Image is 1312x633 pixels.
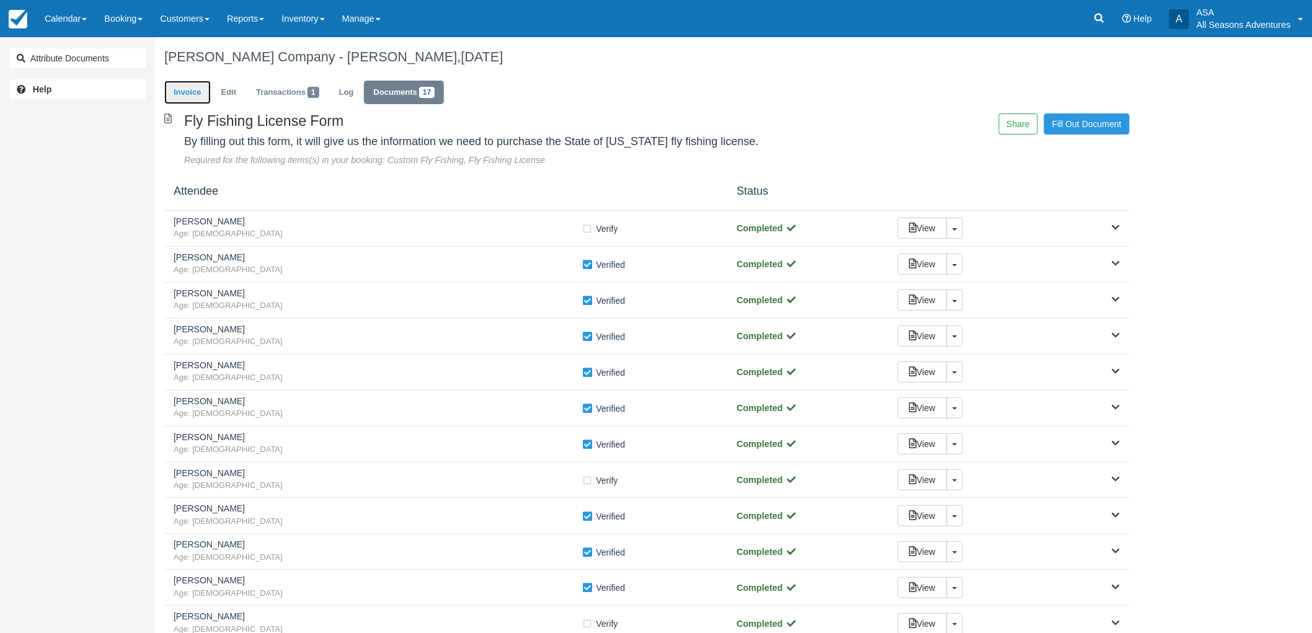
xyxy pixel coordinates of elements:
h5: [PERSON_NAME] [174,469,582,478]
strong: Completed [737,295,797,305]
span: Age: [DEMOGRAPHIC_DATA] [174,552,582,564]
a: View [898,325,947,347]
span: Verified [596,330,626,343]
h2: Fly Fishing License Form [184,113,784,129]
a: View [898,397,947,418]
span: Age: [DEMOGRAPHIC_DATA] [174,444,582,456]
span: Verified [596,438,626,451]
h4: By filling out this form, it will give us the information we need to purchase the State of [US_ST... [184,136,784,148]
strong: Completed [737,403,797,413]
span: Verify [596,223,618,235]
a: Edit [212,81,246,105]
span: Age: [DEMOGRAPHIC_DATA] [174,300,582,312]
b: Help [33,84,51,94]
a: View [898,577,947,598]
img: checkfront-main-nav-mini-logo.png [9,10,27,29]
strong: Completed [737,367,797,377]
a: View [898,469,947,490]
h5: [PERSON_NAME] [174,397,582,406]
button: Attribute Documents [9,48,146,68]
span: Verified [596,402,626,415]
h5: [PERSON_NAME] [174,504,582,513]
h5: [PERSON_NAME] [174,253,582,262]
strong: Completed [737,547,797,557]
span: [DATE] [461,49,503,64]
p: ASA [1197,6,1291,19]
span: Verified [596,510,626,523]
h1: [PERSON_NAME] Company - [PERSON_NAME], [164,50,1130,64]
span: Verified [596,294,626,307]
strong: Completed [737,583,797,593]
h4: Status [727,185,888,198]
span: Verified [596,366,626,379]
span: Verify [596,474,618,487]
i: Help [1122,14,1131,23]
a: Documents17 [364,81,444,105]
div: A [1169,9,1189,29]
span: 17 [419,87,435,98]
h4: Attendee [164,185,727,198]
button: Share [999,113,1038,135]
h5: [PERSON_NAME] [174,433,582,442]
span: Help [1133,14,1152,24]
strong: Completed [737,223,797,233]
span: Age: [DEMOGRAPHIC_DATA] [174,408,582,420]
p: All Seasons Adventures [1197,19,1291,31]
a: View [898,505,947,526]
h5: [PERSON_NAME] [174,540,582,549]
a: Transactions1 [247,81,329,105]
strong: Completed [737,511,797,521]
h5: [PERSON_NAME] [174,289,582,298]
h5: [PERSON_NAME] [174,325,582,334]
a: View [898,541,947,562]
h5: [PERSON_NAME] [174,576,582,585]
div: Required for the following items(s) in your booking: Custom Fly Fishing, Fly Fishing License [184,154,784,167]
h5: [PERSON_NAME] [174,217,582,226]
a: View [898,290,947,311]
a: Help [9,79,146,99]
a: Invoice [164,81,211,105]
a: View [898,254,947,275]
strong: Completed [737,475,797,485]
span: Age: [DEMOGRAPHIC_DATA] [174,228,582,240]
span: Age: [DEMOGRAPHIC_DATA] [174,372,582,384]
a: Fill Out Document [1044,113,1130,135]
strong: Completed [737,259,797,269]
strong: Completed [737,619,797,629]
strong: Completed [737,439,797,449]
span: Age: [DEMOGRAPHIC_DATA] [174,516,582,528]
span: Age: [DEMOGRAPHIC_DATA] [174,264,582,276]
h5: [PERSON_NAME] [174,612,582,621]
span: Age: [DEMOGRAPHIC_DATA] [174,588,582,600]
h5: [PERSON_NAME] [174,361,582,370]
span: Verified [596,259,626,271]
a: View [898,433,947,454]
span: Verified [596,582,626,594]
span: Verified [596,546,626,559]
a: Log [330,81,363,105]
span: Age: [DEMOGRAPHIC_DATA] [174,336,582,348]
span: Age: [DEMOGRAPHIC_DATA] [174,480,582,492]
a: View [898,361,947,383]
strong: Completed [737,331,797,341]
span: Verify [596,618,618,630]
span: 1 [308,87,319,98]
a: View [898,218,947,239]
